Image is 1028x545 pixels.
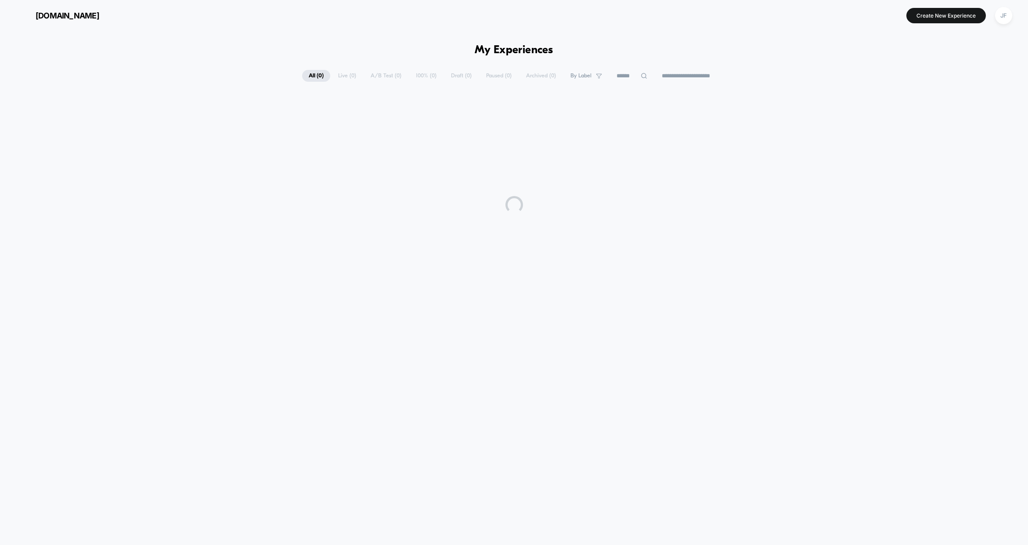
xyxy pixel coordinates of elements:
button: JF [992,7,1015,25]
button: [DOMAIN_NAME] [13,8,102,22]
span: By Label [570,73,592,79]
span: All ( 0 ) [302,70,330,82]
button: Create New Experience [906,8,986,23]
h1: My Experiences [475,44,553,57]
span: [DOMAIN_NAME] [36,11,99,20]
div: JF [995,7,1012,24]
